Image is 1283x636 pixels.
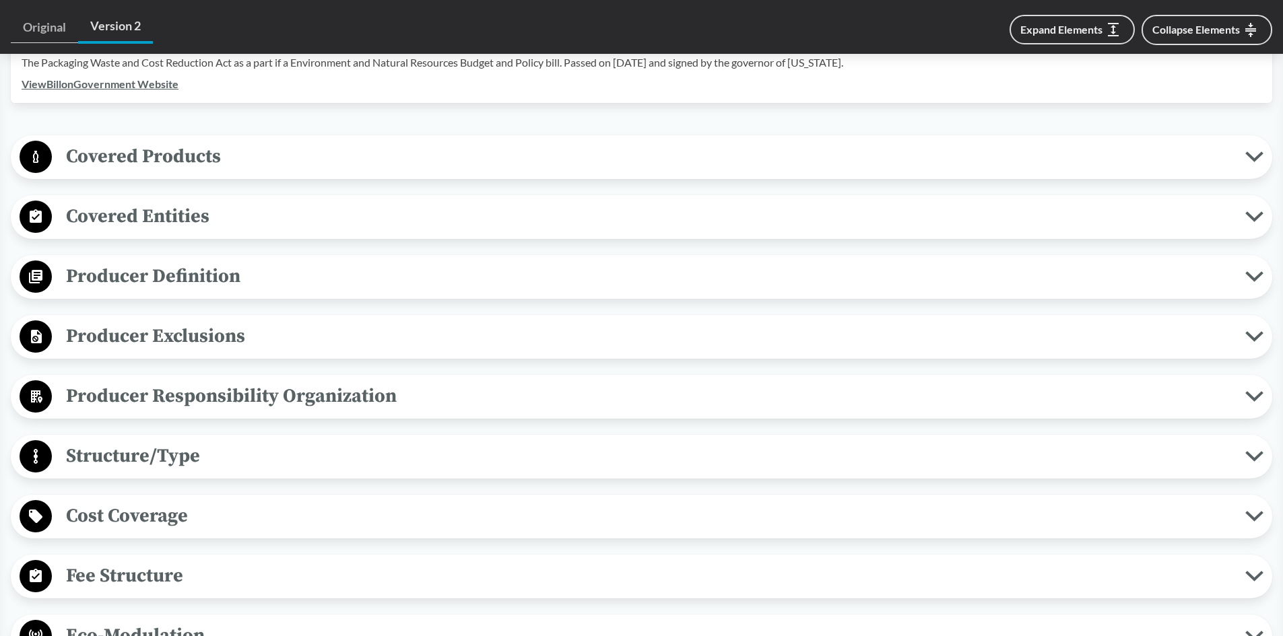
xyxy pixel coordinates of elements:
button: Expand Elements [1010,15,1135,44]
span: Structure/Type [52,441,1245,471]
a: ViewBillonGovernment Website [22,77,178,90]
p: The Packaging Waste and Cost Reduction Act as a part if a Environment and Natural Resources Budge... [22,55,1261,71]
span: Covered Products [52,141,1245,172]
button: Cost Coverage [15,499,1268,534]
span: Covered Entities [52,201,1245,232]
a: Version 2 [78,11,153,44]
span: Cost Coverage [52,501,1245,531]
span: Producer Exclusions [52,321,1245,351]
button: Covered Products [15,140,1268,174]
button: Producer Definition [15,260,1268,294]
span: Producer Responsibility Organization [52,381,1245,411]
span: Producer Definition [52,261,1245,291]
button: Producer Responsibility Organization [15,380,1268,414]
button: Producer Exclusions [15,320,1268,354]
button: Fee Structure [15,559,1268,594]
button: Covered Entities [15,200,1268,234]
a: Original [11,12,78,43]
span: Fee Structure [52,561,1245,591]
button: Structure/Type [15,439,1268,474]
button: Collapse Elements [1142,15,1272,45]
